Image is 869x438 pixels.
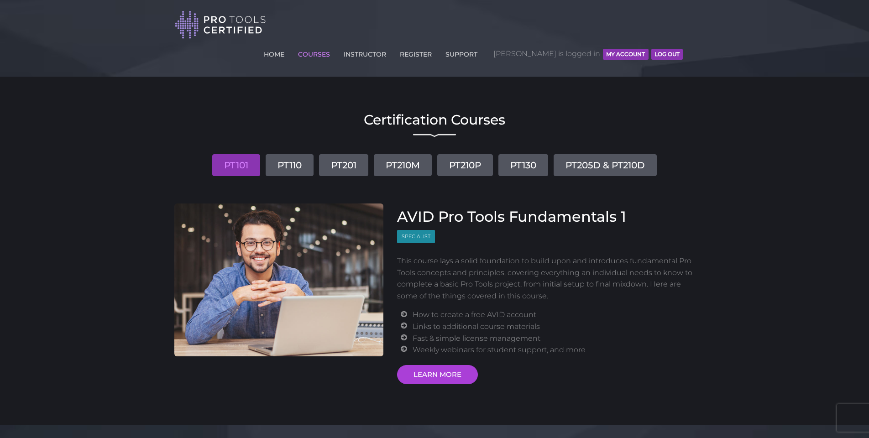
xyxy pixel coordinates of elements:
h3: AVID Pro Tools Fundamentals 1 [397,208,695,225]
a: SUPPORT [443,45,480,60]
a: PT210P [437,154,493,176]
img: AVID Pro Tools Fundamentals 1 Course [174,203,383,356]
a: PT130 [498,154,548,176]
a: PT205D & PT210D [554,154,657,176]
a: COURSES [296,45,332,60]
p: This course lays a solid foundation to build upon and introduces fundamental Pro Tools concepts a... [397,255,695,302]
span: [PERSON_NAME] is logged in [493,40,683,68]
a: HOME [262,45,287,60]
li: How to create a free AVID account [413,309,695,321]
h2: Certification Courses [174,113,695,127]
button: MY ACCOUNT [603,49,648,60]
a: PT110 [266,154,314,176]
a: LEARN MORE [397,365,478,384]
a: PT101 [212,154,260,176]
a: REGISTER [398,45,434,60]
img: decorative line [413,134,456,137]
li: Links to additional course materials [413,321,695,333]
li: Fast & simple license management [413,333,695,344]
span: Specialist [397,230,435,243]
a: PT201 [319,154,368,176]
img: Pro Tools Certified Logo [175,10,266,40]
a: PT210M [374,154,432,176]
li: Weekly webinars for student support, and more [413,344,695,356]
button: Log Out [651,49,683,60]
a: INSTRUCTOR [341,45,388,60]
